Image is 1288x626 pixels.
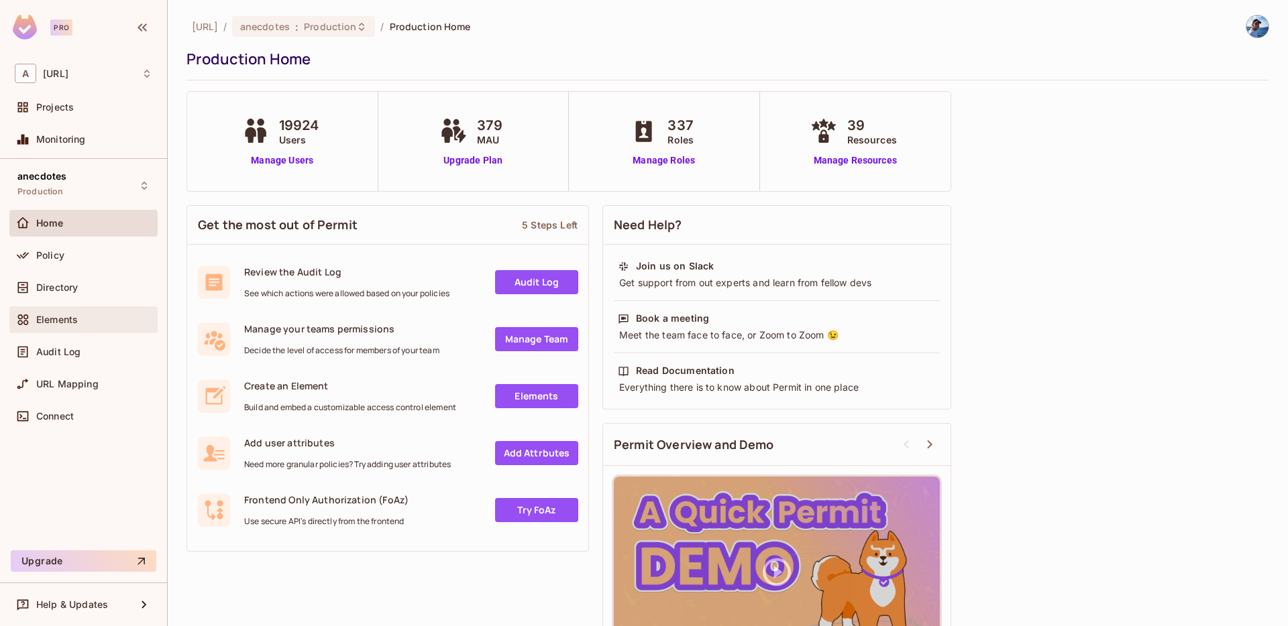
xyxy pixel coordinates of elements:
[495,498,578,522] a: Try FoAz
[614,436,774,453] span: Permit Overview and Demo
[192,20,218,33] span: the active workspace
[618,381,936,394] div: Everything there is to know about Permit in one place
[380,20,384,33] li: /
[495,384,578,408] a: Elements
[43,68,68,79] span: Workspace: anecdotes.ai
[244,402,456,413] span: Build and embed a customizable access control element
[36,599,108,610] span: Help & Updates
[50,19,72,36] div: Pro
[636,312,709,325] div: Book a meeting
[522,218,578,231] div: 5 Steps Left
[495,270,578,294] a: Audit Log
[667,133,694,147] span: Roles
[13,15,37,40] img: SReyMgAAAABJRU5ErkJggg==
[36,250,64,261] span: Policy
[239,153,326,168] a: Manage Users
[17,171,66,182] span: anecdotes
[198,216,358,233] span: Get the most out of Permit
[477,133,502,147] span: MAU
[244,459,451,470] span: Need more granular policies? Try adding user attributes
[36,347,80,357] span: Audit Log
[15,64,36,83] span: A
[186,49,1263,69] div: Production Home
[279,133,319,147] span: Users
[36,411,74,422] span: Connect
[667,115,694,135] span: 337
[244,516,409,527] span: Use secure API's directly from the frontend
[495,327,578,351] a: Manage Team
[279,115,319,135] span: 19924
[17,186,64,197] span: Production
[244,345,439,356] span: Decide the level of access for members of your team
[36,379,99,389] span: URL Mapping
[36,102,74,113] span: Projects
[244,379,456,392] span: Create an Element
[437,153,509,168] a: Upgrade Plan
[847,115,897,135] span: 39
[244,493,409,506] span: Frontend Only Authorization (FoAz)
[244,322,439,335] span: Manage your teams permissions
[847,133,897,147] span: Resources
[477,115,502,135] span: 379
[390,20,471,33] span: Production Home
[244,288,449,299] span: See which actions were allowed based on your policies
[223,20,227,33] li: /
[1246,15,1269,38] img: Yaniv Levi
[636,259,714,273] div: Join us on Slack
[618,328,936,342] div: Meet the team face to face, or Zoom to Zoom 😉
[244,265,449,278] span: Review the Audit Log
[240,20,290,33] span: anecdotes
[618,276,936,290] div: Get support from out experts and learn from fellow devs
[36,282,78,293] span: Directory
[36,218,64,229] span: Home
[36,314,78,325] span: Elements
[244,436,451,449] span: Add user attributes
[636,364,735,377] div: Read Documentation
[36,134,86,145] span: Monitoring
[627,153,700,168] a: Manage Roles
[294,21,299,32] span: :
[304,20,356,33] span: Production
[11,550,156,572] button: Upgrade
[495,441,578,465] a: Add Attrbutes
[807,153,904,168] a: Manage Resources
[614,216,682,233] span: Need Help?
